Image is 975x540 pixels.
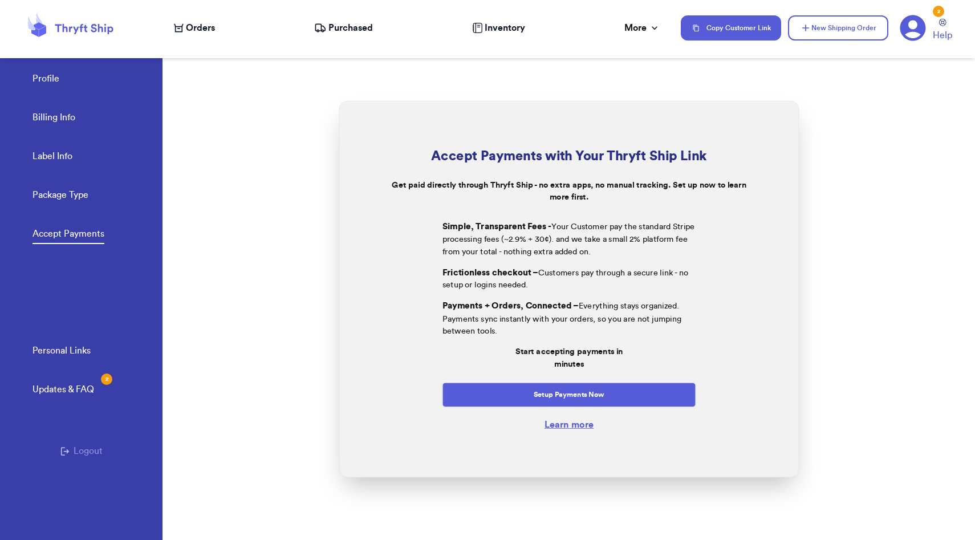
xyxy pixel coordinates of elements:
[368,147,770,167] h2: Accept Payments with Your Thryft Ship Link
[442,267,538,276] span: Frictionless checkout –
[442,299,696,337] p: Everything stays organized. Payments sync instantly with your orders, so you are not jumping betw...
[933,6,944,17] div: 2
[442,266,696,291] p: Customers pay through a secure link - no setup or logins needed.
[900,15,926,41] a: 2
[32,383,94,396] div: Updates & FAQ
[368,178,770,203] p: Get paid directly through Thryft Ship - no extra apps, no manual tracking. Set up now to learn mo...
[442,222,551,230] span: Simple, Transparent Fees -
[32,72,59,88] a: Profile
[174,21,215,35] a: Orders
[32,111,75,127] a: Billing Info
[32,383,94,399] a: Updates & FAQ2
[101,373,112,385] div: 2
[442,382,696,407] button: Setup Payments Now
[624,21,660,35] div: More
[933,29,952,42] span: Help
[544,420,593,429] a: Learn more
[485,21,525,35] span: Inventory
[442,345,696,370] div: Start accepting payments in minutes
[32,188,88,204] a: Package Type
[933,19,952,42] a: Help
[328,21,373,35] span: Purchased
[32,344,91,360] a: Personal Links
[60,444,103,458] button: Logout
[472,21,525,35] a: Inventory
[32,149,72,165] a: Label Info
[442,220,696,257] p: Your Customer pay the standard Stripe processing fees (~2.9% + 30¢). and we take a small 2% platf...
[32,227,104,244] a: Accept Payments
[681,15,781,40] button: Copy Customer Link
[314,21,373,35] a: Purchased
[442,301,578,310] span: Payments + Orders, Connected –
[788,15,888,40] button: New Shipping Order
[186,21,215,35] span: Orders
